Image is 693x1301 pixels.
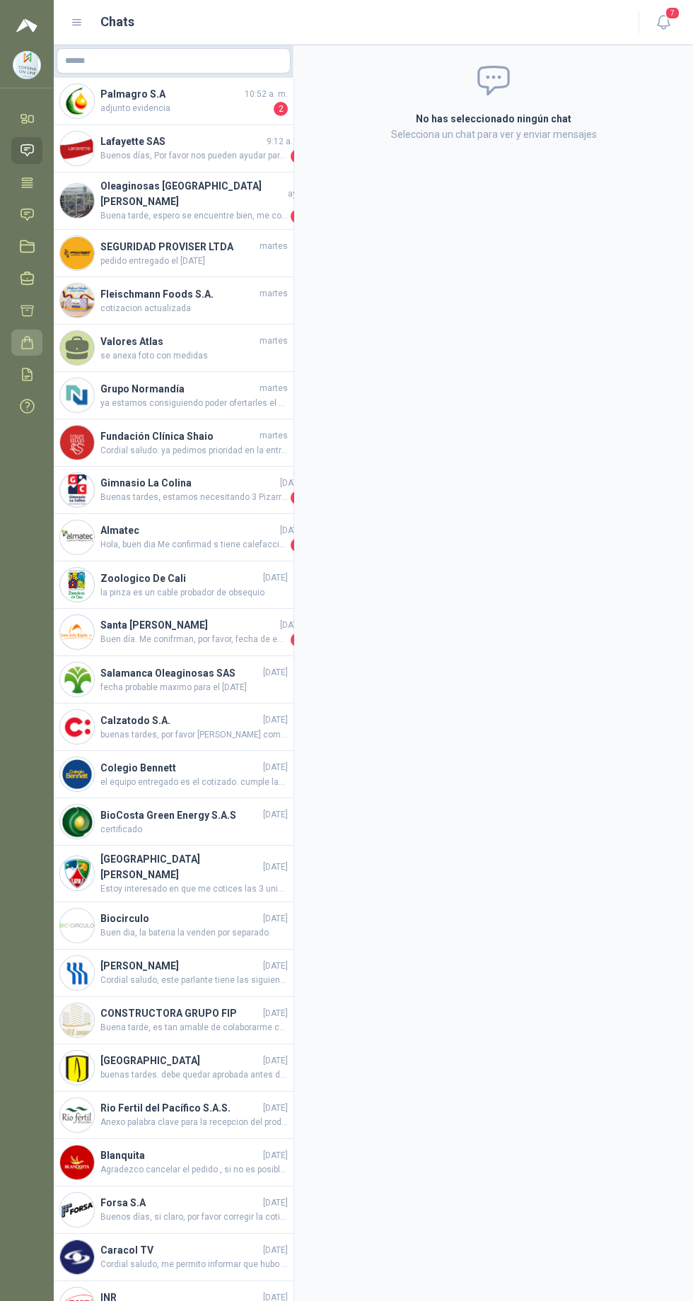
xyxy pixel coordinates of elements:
[60,132,94,165] img: Company Logo
[100,713,260,728] h4: Calzatodo S.A.
[100,958,260,974] h4: [PERSON_NAME]
[60,1098,94,1132] img: Company Logo
[54,514,293,561] a: Company LogoAlmatec[DATE]Hola, buen dia Me confirmad s tiene calefacción porfa1
[263,1244,288,1257] span: [DATE]
[100,1163,288,1177] span: Agradezco cancelar el pedido , si no es posible la entrega en sitio
[13,52,40,78] img: Company Logo
[100,974,288,987] span: Cordial saludo, este parlante tiene las siguientes medidas ALTO: 64 CM ANCHO: 27 CM PROFUNDIDAD: ...
[263,666,288,679] span: [DATE]
[100,1210,288,1224] span: Buenos días, si claro, por favor corregir la cotización y adjuntar una imagen de la silla.
[267,135,305,148] span: 9:12 a. m.
[100,349,288,363] span: se anexa foto con medidas
[291,491,305,505] span: 1
[60,1003,94,1037] img: Company Logo
[60,84,94,118] img: Company Logo
[60,520,94,554] img: Company Logo
[291,209,305,223] span: 2
[60,856,94,890] img: Company Logo
[60,805,94,839] img: Company Logo
[54,561,293,609] a: Company LogoZoologico De Cali[DATE]la pinza es un cable probador de obsequio
[100,851,260,882] h4: [GEOGRAPHIC_DATA][PERSON_NAME]
[100,760,260,776] h4: Colegio Bennett
[60,426,94,460] img: Company Logo
[54,846,293,902] a: Company Logo[GEOGRAPHIC_DATA][PERSON_NAME][DATE]Estoy interesado en que me cotices las 3 unidades
[100,1100,260,1116] h4: Rio Fertil del Pacífico S.A.S.
[263,571,288,585] span: [DATE]
[288,187,305,201] span: ayer
[54,1044,293,1092] a: Company Logo[GEOGRAPHIC_DATA][DATE]buenas tardes. debe quedar aprobada antes de 11am el [DATE].
[100,302,288,315] span: cotizacion actualizada
[100,428,257,444] h4: Fundación Clínica Shaio
[263,761,288,774] span: [DATE]
[100,926,288,940] span: Buen dia, la bateria la venden por separado.
[60,473,94,507] img: Company Logo
[311,127,676,142] p: Selecciona un chat para ver y enviar mensajes
[54,1139,293,1186] a: Company LogoBlanquita[DATE]Agradezco cancelar el pedido , si no es posible la entrega en sitio
[100,1068,288,1082] span: buenas tardes. debe quedar aprobada antes de 11am el [DATE].
[60,1051,94,1085] img: Company Logo
[54,325,293,372] a: Valores Atlasmartesse anexa foto con medidas
[280,477,305,490] span: [DATE]
[100,911,260,926] h4: Biocirculo
[60,710,94,744] img: Company Logo
[54,125,293,173] a: Company LogoLafayette SAS9:12 a. m.Buenos días, Por favor nos pueden ayudar para realizar la entr...
[100,134,264,149] h4: Lafayette SAS
[260,429,288,443] span: martes
[54,467,293,514] a: Company LogoGimnasio La Colina[DATE]Buenas tardes, estamos necesitando 3 Pizarras móvil magnética...
[60,757,94,791] img: Company Logo
[274,102,288,116] span: 2
[263,1149,288,1162] span: [DATE]
[60,1193,94,1227] img: Company Logo
[54,751,293,798] a: Company LogoColegio Bennett[DATE]el equipo entregado es el cotizado. cumple las caracteriscas env...
[100,444,288,457] span: Cordial saludo. ya pedimos prioridad en la entrega para el dia [DATE] y [DATE] en sus instalaciones.
[100,728,288,742] span: buenas tardes, por favor [PERSON_NAME] como el que esta en la foto
[311,111,676,127] h2: No has seleccionado ningún chat
[100,823,288,836] span: certificado
[54,230,293,277] a: Company LogoSEGURIDAD PROVISER LTDAmartespedido entregado el [DATE]
[54,902,293,950] a: Company LogoBiocirculo[DATE]Buen dia, la bateria la venden por separado.
[263,1054,288,1068] span: [DATE]
[263,1102,288,1115] span: [DATE]
[263,713,288,727] span: [DATE]
[263,808,288,822] span: [DATE]
[100,491,288,505] span: Buenas tardes, estamos necesitando 3 Pizarras móvil magnética [PERSON_NAME] cara VIZ-PRO, marco y...
[100,807,260,823] h4: BioCosta Green Energy S.A.S
[100,334,257,349] h4: Valores Atlas
[291,633,305,647] span: 1
[651,10,676,35] button: 7
[16,17,37,34] img: Logo peakr
[54,656,293,704] a: Company LogoSalamanca Oleaginosas SAS[DATE]fecha probable maximo para el [DATE]
[263,860,288,874] span: [DATE]
[54,78,293,125] a: Company LogoPalmagro S.A10:52 a. m.adjunto evidencia2
[100,1242,260,1258] h4: Caracol TV
[100,12,134,32] h1: Chats
[291,149,305,163] span: 2
[100,1005,260,1021] h4: CONSTRUCTORA GRUPO FIP
[60,568,94,602] img: Company Logo
[54,609,293,656] a: Company LogoSanta [PERSON_NAME][DATE]Buen día. Me conifrman, por favor, fecha de entrega. Gracias1
[100,381,257,397] h4: Grupo Normandía
[100,1053,260,1068] h4: [GEOGRAPHIC_DATA]
[263,1007,288,1020] span: [DATE]
[291,538,305,552] span: 1
[100,86,242,102] h4: Palmagro S.A
[54,277,293,325] a: Company LogoFleischmann Foods S.A.martescotizacion actualizada
[54,997,293,1044] a: Company LogoCONSTRUCTORA GRUPO FIP[DATE]Buena tarde, es tan amable de colaborarme cotizando este ...
[280,524,305,537] span: [DATE]
[100,681,288,694] span: fecha probable maximo para el [DATE]
[60,184,94,218] img: Company Logo
[100,475,277,491] h4: Gimnasio La Colina
[100,255,288,268] span: pedido entregado el [DATE]
[280,619,305,632] span: [DATE]
[100,882,288,896] span: Estoy interesado en que me cotices las 3 unidades
[100,239,257,255] h4: SEGURIDAD PROVISER LTDA
[100,538,288,552] span: Hola, buen dia Me confirmad s tiene calefacción porfa
[100,1148,260,1163] h4: Blanquita
[260,382,288,395] span: martes
[100,397,288,410] span: ya estamos consiguiendo poder ofertarles el mismo precio desde otra bodega, se procede con recoti...
[100,209,288,223] span: Buena tarde, espero se encuentre bien, me confirma por favor la fecha de despacho, veo que dice e...
[60,663,94,696] img: Company Logo
[100,571,260,586] h4: Zoologico De Cali
[260,334,288,348] span: martes
[100,586,288,600] span: la pinza es un cable probador de obsequio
